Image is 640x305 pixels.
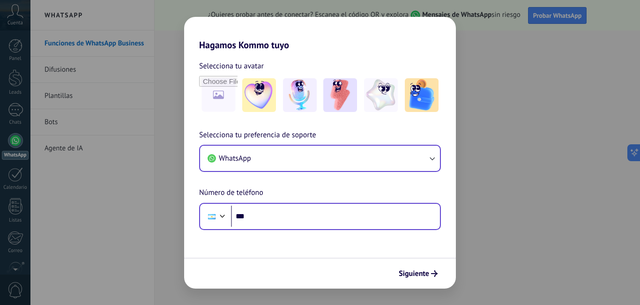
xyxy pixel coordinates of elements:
img: -3.jpeg [323,78,357,112]
h2: Hagamos Kommo tuyo [184,17,456,51]
img: -4.jpeg [364,78,398,112]
span: Selecciona tu avatar [199,60,264,72]
span: Siguiente [399,270,429,277]
span: Selecciona tu preferencia de soporte [199,129,316,141]
div: Argentina: + 54 [203,207,221,226]
img: -2.jpeg [283,78,317,112]
button: Siguiente [394,266,442,282]
button: WhatsApp [200,146,440,171]
span: WhatsApp [219,154,251,163]
img: -5.jpeg [405,78,439,112]
span: Número de teléfono [199,187,263,199]
img: -1.jpeg [242,78,276,112]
